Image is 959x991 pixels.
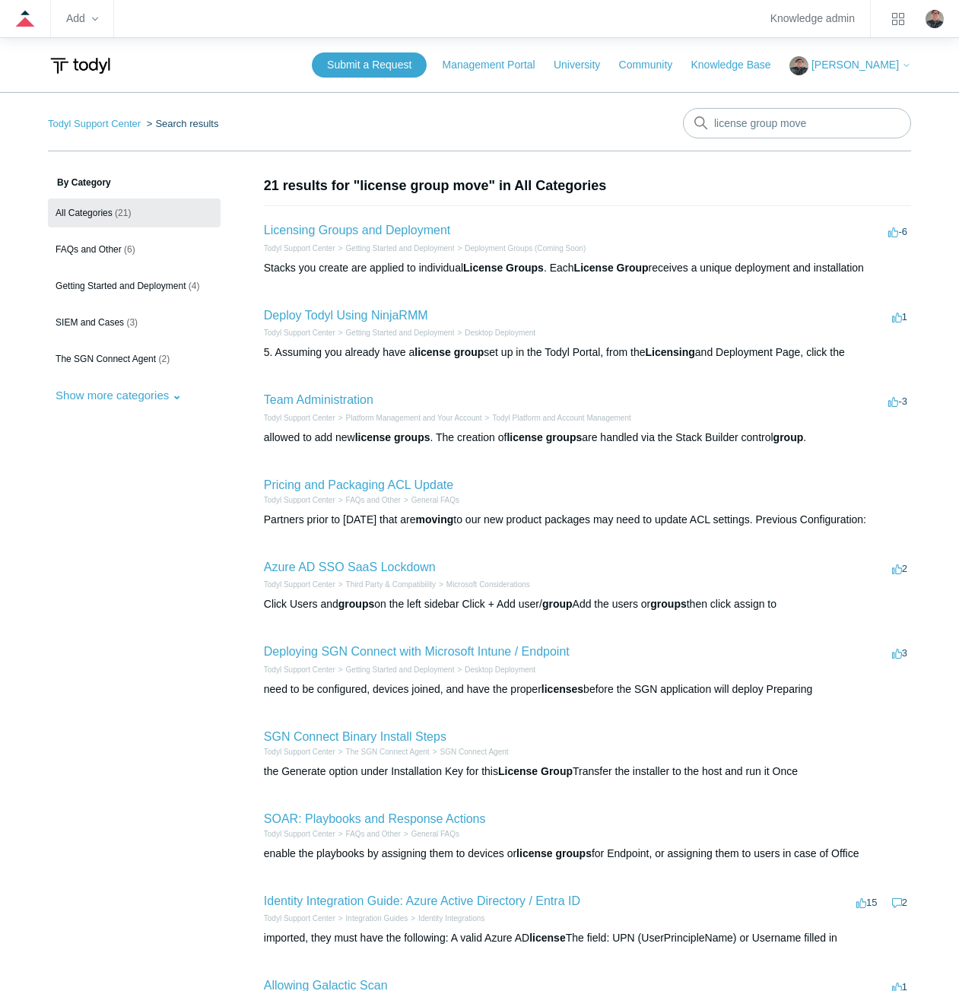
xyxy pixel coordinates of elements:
[430,746,509,758] li: SGN Connect Agent
[346,496,401,504] a: FAQs and Other
[264,596,911,612] div: Click Users and on the left sidebar Click + Add user/ Add the users or then click assign to
[401,494,459,506] li: General FAQs
[454,327,535,338] li: Desktop Deployment
[463,262,503,274] em: License
[355,431,391,443] em: license
[189,281,200,291] span: (4)
[335,412,482,424] li: Platform Management and Your Account
[264,412,335,424] li: Todyl Support Center
[48,118,144,129] li: Todyl Support Center
[264,176,911,196] h1: 21 results for "license group move" in All Categories
[264,244,335,253] a: Todyl Support Center
[440,748,509,756] a: SGN Connect Agent
[335,828,401,840] li: FAQs and Other
[346,914,408,923] a: Integration Guides
[264,812,486,825] a: SOAR: Playbooks and Response Actions
[619,57,688,73] a: Community
[498,765,538,777] em: License
[264,260,911,276] div: Stacks you create are applied to individual . Each receives a unique deployment and installation
[264,846,911,862] div: enable the playbooks by assigning them to devices or for Endpoint, or assigning them to users in ...
[888,395,907,407] span: -3
[48,52,113,80] img: Todyl Support Center Help Center home page
[264,665,335,674] a: Todyl Support Center
[541,683,583,695] em: licenses
[465,244,586,253] a: Deployment Groups (Coming Soon)
[811,59,899,71] span: [PERSON_NAME]
[574,262,614,274] em: License
[892,897,907,908] span: 2
[48,272,221,300] a: Getting Started and Deployment (4)
[124,244,135,255] span: (6)
[446,580,530,589] a: Microsoft Considerations
[789,56,911,75] button: [PERSON_NAME]
[617,262,649,274] em: Group
[264,512,911,528] div: Partners prior to [DATE] that are to our new product packages may need to update ACL settings. Pr...
[264,830,335,838] a: Todyl Support Center
[264,414,335,422] a: Todyl Support Center
[529,932,565,944] em: license
[264,894,580,907] a: Identity Integration Guide: Azure Active Directory / Entra ID
[264,645,570,658] a: Deploying SGN Connect with Microsoft Intune / Endpoint
[418,914,484,923] a: Identity Integrations
[126,317,138,328] span: (3)
[264,730,446,743] a: SGN Connect Binary Install Steps
[264,329,335,337] a: Todyl Support Center
[506,262,544,274] em: Groups
[264,580,335,589] a: Todyl Support Center
[926,10,944,28] img: user avatar
[48,118,141,129] a: Todyl Support Center
[465,665,535,674] a: Desktop Deployment
[650,598,686,610] em: groups
[892,563,907,574] span: 2
[56,281,186,291] span: Getting Started and Deployment
[264,579,335,590] li: Todyl Support Center
[264,561,436,573] a: Azure AD SSO SaaS Lockdown
[346,748,430,756] a: The SGN Connect Agent
[516,847,552,859] em: license
[264,748,335,756] a: Todyl Support Center
[264,764,911,780] div: the Generate option under Installation Key for this Transfer the installer to the host and run it...
[48,381,189,409] button: Show more categories
[436,579,530,590] li: Microsoft Considerations
[554,57,615,73] a: University
[48,235,221,264] a: FAQs and Other (6)
[312,52,427,78] a: Submit a Request
[48,308,221,337] a: SIEM and Cases (3)
[346,329,455,337] a: Getting Started and Deployment
[264,430,911,446] div: allowed to add new . The creation of are handled via the Stack Builder control .
[264,913,335,924] li: Todyl Support Center
[346,665,455,674] a: Getting Started and Deployment
[335,664,455,675] li: Getting Started and Deployment
[264,664,335,675] li: Todyl Support Center
[144,118,219,129] li: Search results
[264,681,911,697] div: need to be configured, devices joined, and have the proper before the SGN application will deploy...
[546,431,582,443] em: groups
[66,14,98,23] zd-hc-trigger: Add
[454,346,484,358] em: group
[346,414,482,422] a: Platform Management and Your Account
[335,579,436,590] li: Third Party & Compatibility
[48,345,221,373] a: The SGN Connect Agent (2)
[115,208,131,218] span: (21)
[264,494,335,506] li: Todyl Support Center
[335,913,408,924] li: Integration Guides
[454,243,586,254] li: Deployment Groups (Coming Soon)
[892,647,907,659] span: 3
[416,513,454,526] em: moving
[346,830,401,838] a: FAQs and Other
[335,494,401,506] li: FAQs and Other
[264,224,450,237] a: Licensing Groups and Deployment
[264,930,911,946] div: imported, they must have the following: A valid Azure AD The field: UPN (UserPrincipleName) or Us...
[48,199,221,227] a: All Categories (21)
[555,847,591,859] em: groups
[335,746,430,758] li: The SGN Connect Agent
[414,346,450,358] em: license
[335,243,455,254] li: Getting Started and Deployment
[264,496,335,504] a: Todyl Support Center
[264,478,453,491] a: Pricing and Packaging ACL Update
[335,327,455,338] li: Getting Started and Deployment
[264,828,335,840] li: Todyl Support Center
[264,746,335,758] li: Todyl Support Center
[264,327,335,338] li: Todyl Support Center
[691,57,786,73] a: Knowledge Base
